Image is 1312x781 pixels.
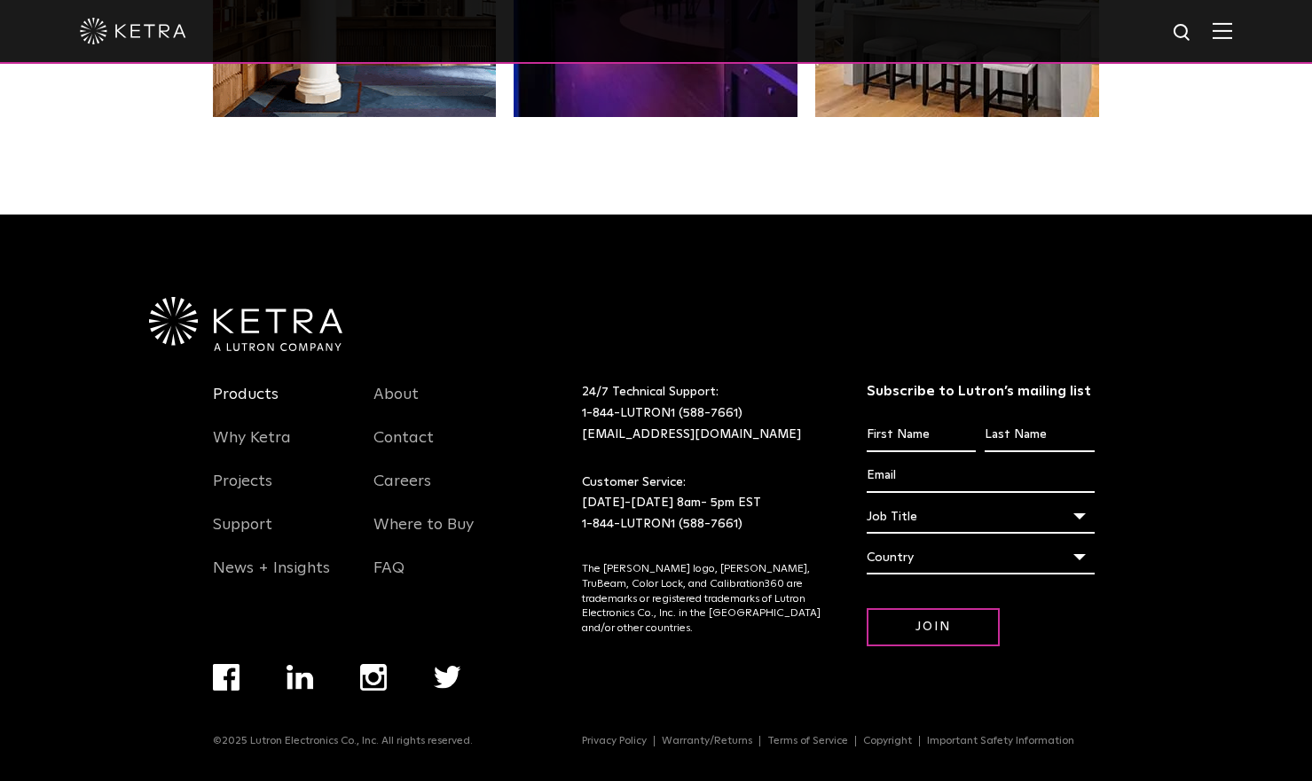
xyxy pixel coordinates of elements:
a: Careers [373,472,431,512]
a: Where to Buy [373,515,474,556]
a: Copyright [856,736,920,746]
input: Join [867,608,1000,646]
a: 1-844-LUTRON1 (588-7661) [582,407,742,419]
a: About [373,385,419,426]
img: Hamburger%20Nav.svg [1213,22,1232,39]
p: 24/7 Technical Support: [582,382,822,445]
a: Privacy Policy [575,736,655,746]
p: ©2025 Lutron Electronics Co., Inc. All rights reserved. [213,735,473,747]
div: Job Title [867,500,1095,534]
img: search icon [1172,22,1194,44]
a: Projects [213,472,272,512]
a: 1-844-LUTRON1 (588-7661) [582,518,742,530]
a: Why Ketra [213,428,291,469]
div: Navigation Menu [213,664,508,735]
img: twitter [434,666,461,689]
input: Email [867,459,1095,493]
a: Warranty/Returns [655,736,760,746]
p: The [PERSON_NAME] logo, [PERSON_NAME], TruBeam, Color Lock, and Calibration360 are trademarks or ... [582,562,822,637]
a: Products [213,385,279,426]
div: Navigation Menu [213,382,348,599]
img: facebook [213,664,240,691]
img: Ketra-aLutronCo_White_RGB [149,297,342,352]
img: ketra-logo-2019-white [80,18,186,44]
img: instagram [360,664,387,691]
a: Terms of Service [760,736,856,746]
h3: Subscribe to Lutron’s mailing list [867,382,1095,401]
div: Navigation Menu [373,382,508,599]
p: Customer Service: [DATE]-[DATE] 8am- 5pm EST [582,473,822,535]
a: Important Safety Information [920,736,1081,746]
img: linkedin [287,665,314,690]
a: Contact [373,428,434,469]
div: Country [867,541,1095,574]
input: First Name [867,418,976,452]
div: Navigation Menu [582,735,1099,747]
a: FAQ [373,558,405,599]
a: Support [213,515,272,556]
a: [EMAIL_ADDRESS][DOMAIN_NAME] [582,428,801,441]
input: Last Name [985,418,1094,452]
a: News + Insights [213,558,330,599]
